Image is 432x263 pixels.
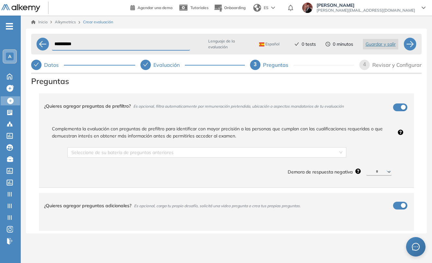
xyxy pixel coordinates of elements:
[250,60,354,70] div: 3Preguntas
[44,103,131,109] span: ¿Quieres agregar preguntas de prefiltro?
[224,5,246,10] span: Onboarding
[140,60,245,70] div: Evaluación
[39,193,414,218] div: ¿Quieres agregar preguntas adicionales?Es opcional, carga tu propio desafío, solicitá una video p...
[6,26,13,27] i: -
[1,4,40,12] img: Logo
[264,5,269,11] span: ES
[317,8,415,13] span: [PERSON_NAME][EMAIL_ADDRESS][DOMAIN_NAME]
[153,60,185,70] div: Evaluación
[302,41,316,48] span: 0 tests
[31,60,135,70] div: Datos
[190,5,209,10] span: Tutoriales
[259,42,264,46] img: ESP
[83,19,113,25] span: Crear evaluación
[31,19,48,25] a: Inicio
[271,6,275,9] img: arrow
[39,93,414,121] div: ¿Quieres agregar preguntas de prefiltro?Es opcional, filtra automaticamente por remuneración pret...
[133,104,344,109] span: Es opcional, filtra automaticamente por remuneración pretendida, ubicación o aspectos mandatorios...
[363,39,398,49] button: Guardar y salir
[130,3,173,11] a: Agendar una demo
[366,41,396,48] span: Guardar y salir
[138,5,173,10] span: Agendar una demo
[359,60,422,70] div: 4Revisar y Configurar
[363,62,366,67] span: 4
[134,203,301,208] span: Es opcional, carga tu propio desafío, solicitá una video pregunta o crea tus propias preguntas.
[8,54,11,59] span: A
[372,60,422,70] div: Revisar y Configurar
[288,168,353,175] span: Demora de respuesta negativa
[326,42,330,46] span: clock-circle
[263,60,294,70] div: Preguntas
[208,38,250,50] span: Lenguaje de la evaluación
[259,42,280,47] span: Español
[214,1,246,15] button: Onboarding
[44,60,64,70] div: Datos
[317,3,415,8] span: [PERSON_NAME]
[34,62,39,67] span: check
[254,62,257,67] span: 3
[31,75,422,87] span: Preguntas
[143,62,148,67] span: check
[333,41,353,48] span: 0 minutos
[44,203,131,209] span: ¿Quieres agregar preguntas adicionales?
[47,125,395,139] span: Complementa la evaluación con preguntas de prefiltro para identificar con mayor precisión a las p...
[253,4,261,12] img: world
[55,19,76,24] span: Alkymetrics
[294,42,299,46] span: check
[412,243,420,251] span: message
